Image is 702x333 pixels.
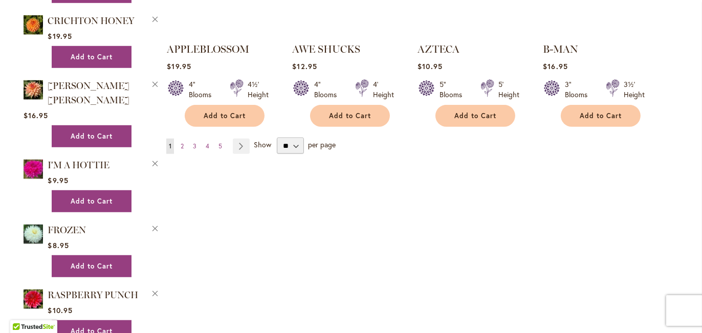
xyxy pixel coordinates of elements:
[204,112,246,120] span: Add to Cart
[498,79,519,100] div: 5' Height
[48,15,135,27] a: CRICHTON HONEY
[24,223,43,248] a: Frozen
[329,112,371,120] span: Add to Cart
[292,30,406,39] a: AWE SHUCKS
[52,46,131,68] button: Add to Cart
[71,132,113,141] span: Add to Cart
[24,110,48,120] span: $16.95
[52,255,131,277] button: Add to Cart
[48,290,139,301] a: RASPBERRY PUNCH
[185,105,265,127] button: Add to Cart
[193,142,196,150] span: 3
[52,125,131,147] button: Add to Cart
[48,160,110,171] a: I'M A HOTTIE
[24,223,43,246] img: Frozen
[48,240,69,250] span: $8.95
[206,142,209,150] span: 4
[167,43,249,55] a: APPLEBLOSSOM
[71,262,113,271] span: Add to Cart
[48,175,69,185] span: $9.95
[218,142,222,150] span: 5
[418,61,442,71] span: $10.95
[565,79,594,100] div: 3" Blooms
[580,112,622,120] span: Add to Cart
[24,78,43,103] a: Mary Jo
[48,80,130,106] a: [PERSON_NAME] [PERSON_NAME]
[24,158,43,181] img: I'm A Hottie
[543,61,567,71] span: $16.95
[24,13,43,36] img: CRICHTON HONEY
[24,78,43,101] img: Mary Jo
[292,43,360,55] a: AWE SHUCKS
[24,158,43,183] a: I'm A Hottie
[248,79,269,100] div: 4½' Height
[167,61,191,71] span: $19.95
[309,140,336,150] span: per page
[24,287,43,310] img: RASPBERRY PUNCH
[543,30,657,39] a: B-MAN
[216,139,225,154] a: 5
[71,53,113,61] span: Add to Cart
[373,79,394,100] div: 4' Height
[418,30,532,39] a: AZTECA
[440,79,468,100] div: 5" Blooms
[52,190,131,212] button: Add to Cart
[561,105,641,127] button: Add to Cart
[292,61,317,71] span: $12.95
[24,287,43,313] a: RASPBERRY PUNCH
[71,197,113,206] span: Add to Cart
[624,79,645,100] div: 3½' Height
[24,13,43,38] a: CRICHTON HONEY
[435,105,515,127] button: Add to Cart
[189,79,217,100] div: 4" Blooms
[48,225,86,236] a: FROZEN
[48,305,73,315] span: $10.95
[543,43,578,55] a: B-MAN
[178,139,186,154] a: 2
[190,139,199,154] a: 3
[418,43,459,55] a: AZTECA
[169,142,171,150] span: 1
[8,297,36,325] iframe: Launch Accessibility Center
[167,30,281,39] a: APPLEBLOSSOM
[203,139,212,154] a: 4
[310,105,390,127] button: Add to Cart
[48,31,72,41] span: $19.95
[181,142,184,150] span: 2
[254,140,271,150] span: Show
[454,112,496,120] span: Add to Cart
[314,79,343,100] div: 4" Blooms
